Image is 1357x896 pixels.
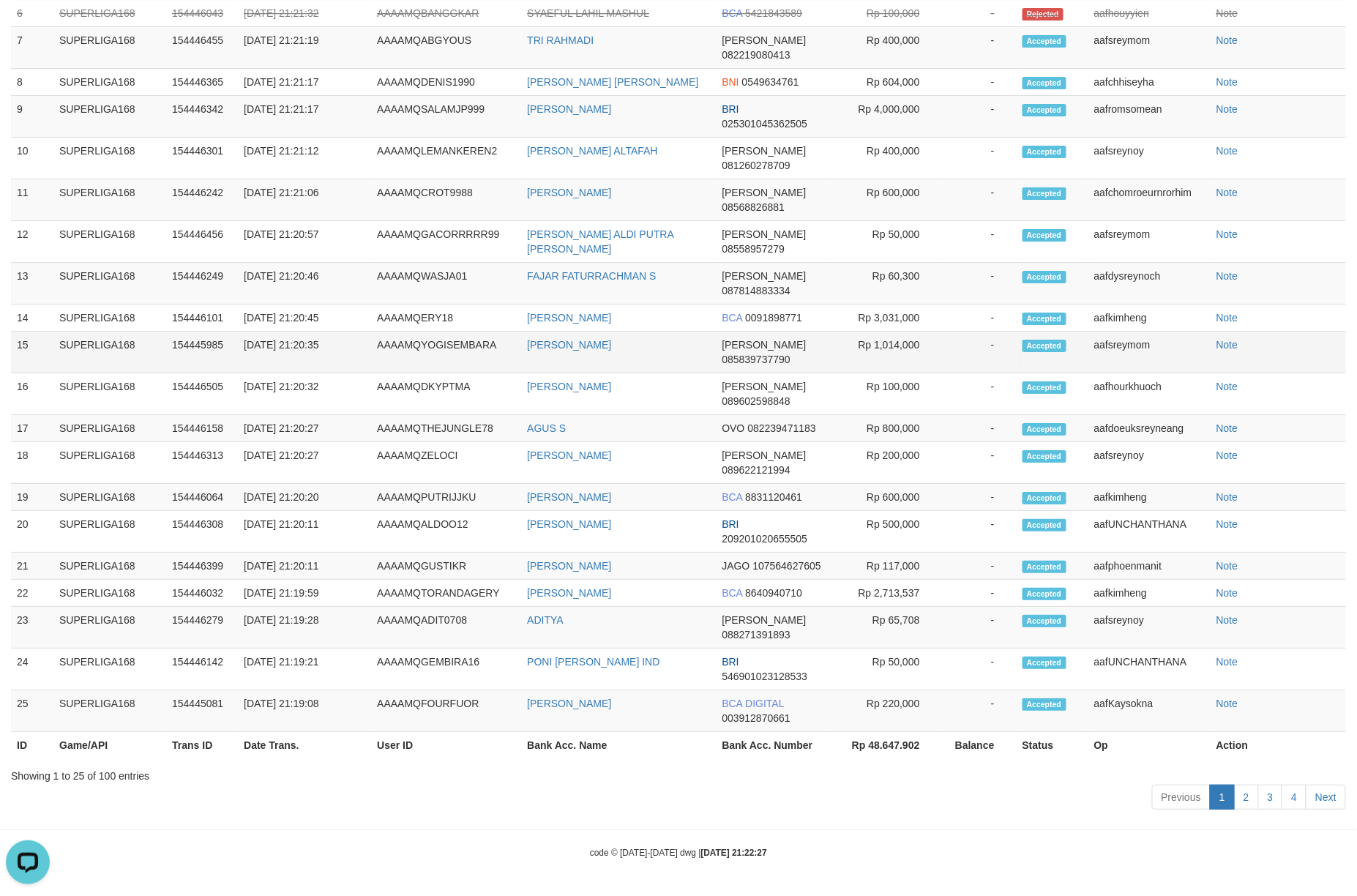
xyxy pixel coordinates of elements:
[722,145,807,157] span: [PERSON_NAME]
[1023,450,1066,463] span: Accepted
[829,607,942,649] td: Rp 65,708
[722,339,807,351] span: [PERSON_NAME]
[1258,785,1283,810] a: 3
[11,221,53,263] td: 12
[1023,492,1066,504] span: Accepted
[1088,607,1211,649] td: aafsreynoy
[1023,381,1066,394] span: Accepted
[722,270,807,282] span: [PERSON_NAME]
[1023,561,1066,573] span: Accepted
[1088,69,1211,96] td: aafchhiseyha
[942,415,1017,442] td: -
[722,491,743,503] span: BCA
[527,656,659,668] a: PONI [PERSON_NAME] IND
[371,732,521,759] th: User ID
[722,160,790,171] span: Copy 081260278709 to clipboard
[742,76,799,88] span: Copy 0549634761 to clipboard
[166,305,238,332] td: 154446101
[166,690,238,732] td: 154445081
[527,614,564,626] a: ADITYA
[11,763,1346,783] div: Showing 1 to 25 of 100 entries
[166,607,238,649] td: 154446279
[238,69,371,96] td: [DATE] 21:21:17
[238,96,371,138] td: [DATE] 21:21:17
[745,7,802,19] span: Copy 5421843589 to clipboard
[722,422,745,434] span: OVO
[829,69,942,96] td: Rp 604,000
[722,533,808,545] span: Copy 209201020655505 to clipboard
[238,442,371,484] td: [DATE] 21:20:27
[1216,228,1238,240] a: Note
[1216,698,1238,709] a: Note
[166,442,238,484] td: 154446313
[1216,560,1238,572] a: Note
[942,305,1017,332] td: -
[53,138,166,179] td: SUPERLIGA168
[942,580,1017,607] td: -
[722,395,790,407] span: Copy 089602598848 to clipboard
[722,464,790,476] span: Copy 089622121994 to clipboard
[942,179,1017,221] td: -
[1088,732,1211,759] th: Op
[1088,221,1211,263] td: aafsreymom
[166,138,238,179] td: 154446301
[371,263,521,305] td: AAAAMQWASJA01
[1216,103,1238,115] a: Note
[53,580,166,607] td: SUPERLIGA168
[371,221,521,263] td: AAAAMQGACORRRRR99
[11,649,53,690] td: 24
[1234,785,1259,810] a: 2
[1088,484,1211,511] td: aafkimheng
[829,373,942,415] td: Rp 100,000
[722,518,739,530] span: BRI
[527,7,649,19] a: SYAEFUL LAHIL MASHUL
[53,607,166,649] td: SUPERLIGA168
[527,76,698,88] a: [PERSON_NAME] [PERSON_NAME]
[1088,27,1211,69] td: aafsreymom
[942,484,1017,511] td: -
[722,76,739,88] span: BNI
[166,27,238,69] td: 154446455
[745,312,802,324] span: Copy 0091898771 to clipboard
[942,442,1017,484] td: -
[1216,518,1238,530] a: Note
[722,381,807,392] span: [PERSON_NAME]
[1088,305,1211,332] td: aafkimheng
[1088,580,1211,607] td: aafkimheng
[829,263,942,305] td: Rp 60,300
[722,698,785,709] span: BCA DIGITAL
[1088,649,1211,690] td: aafUNCHANTHANA
[53,373,166,415] td: SUPERLIGA168
[11,138,53,179] td: 10
[722,354,790,365] span: Copy 085839737790 to clipboard
[722,560,750,572] span: JAGO
[527,698,611,709] a: [PERSON_NAME]
[371,690,521,732] td: AAAAMQFOURFUOR
[829,732,942,759] th: Rp 48.647.902
[942,732,1017,759] th: Balance
[166,484,238,511] td: 154446064
[166,553,238,580] td: 154446399
[1216,381,1238,392] a: Note
[1216,587,1238,599] a: Note
[942,221,1017,263] td: -
[1088,690,1211,732] td: aafKaysokna
[722,49,790,61] span: Copy 082219080413 to clipboard
[238,27,371,69] td: [DATE] 21:21:19
[1216,422,1238,434] a: Note
[11,484,53,511] td: 19
[11,732,53,759] th: ID
[829,511,942,553] td: Rp 500,000
[166,96,238,138] td: 154446342
[722,449,807,461] span: [PERSON_NAME]
[1023,340,1066,352] span: Accepted
[942,607,1017,649] td: -
[829,96,942,138] td: Rp 4,000,000
[527,339,611,351] a: [PERSON_NAME]
[371,580,521,607] td: AAAAMQTORANDAGERY
[166,221,238,263] td: 154446456
[829,221,942,263] td: Rp 50,000
[745,491,802,503] span: Copy 8831120461 to clipboard
[1282,785,1306,810] a: 4
[722,201,785,213] span: Copy 08568826881 to clipboard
